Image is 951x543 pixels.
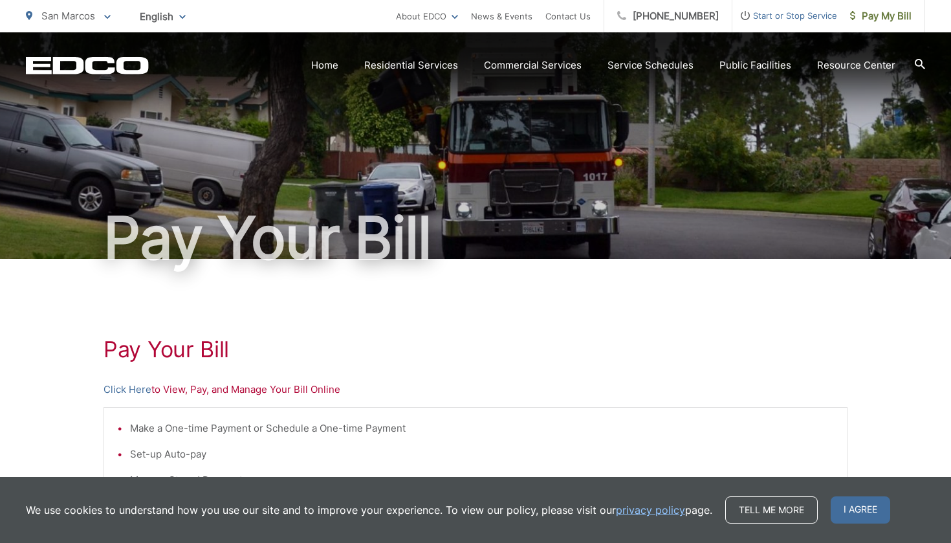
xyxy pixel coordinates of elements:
[104,337,847,362] h1: Pay Your Bill
[364,58,458,73] a: Residential Services
[471,8,532,24] a: News & Events
[130,5,195,28] span: English
[26,56,149,74] a: EDCD logo. Return to the homepage.
[817,58,895,73] a: Resource Center
[850,8,912,24] span: Pay My Bill
[26,502,712,518] p: We use cookies to understand how you use our site and to improve your experience. To view our pol...
[104,382,847,397] p: to View, Pay, and Manage Your Bill Online
[607,58,694,73] a: Service Schedules
[130,472,834,488] li: Manage Stored Payments
[26,206,925,271] h1: Pay Your Bill
[396,8,458,24] a: About EDCO
[831,496,890,524] span: I agree
[130,421,834,436] li: Make a One-time Payment or Schedule a One-time Payment
[616,502,685,518] a: privacy policy
[545,8,591,24] a: Contact Us
[41,10,95,22] span: San Marcos
[719,58,791,73] a: Public Facilities
[484,58,582,73] a: Commercial Services
[130,447,834,462] li: Set-up Auto-pay
[725,496,818,524] a: Tell me more
[104,382,151,397] a: Click Here
[311,58,338,73] a: Home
